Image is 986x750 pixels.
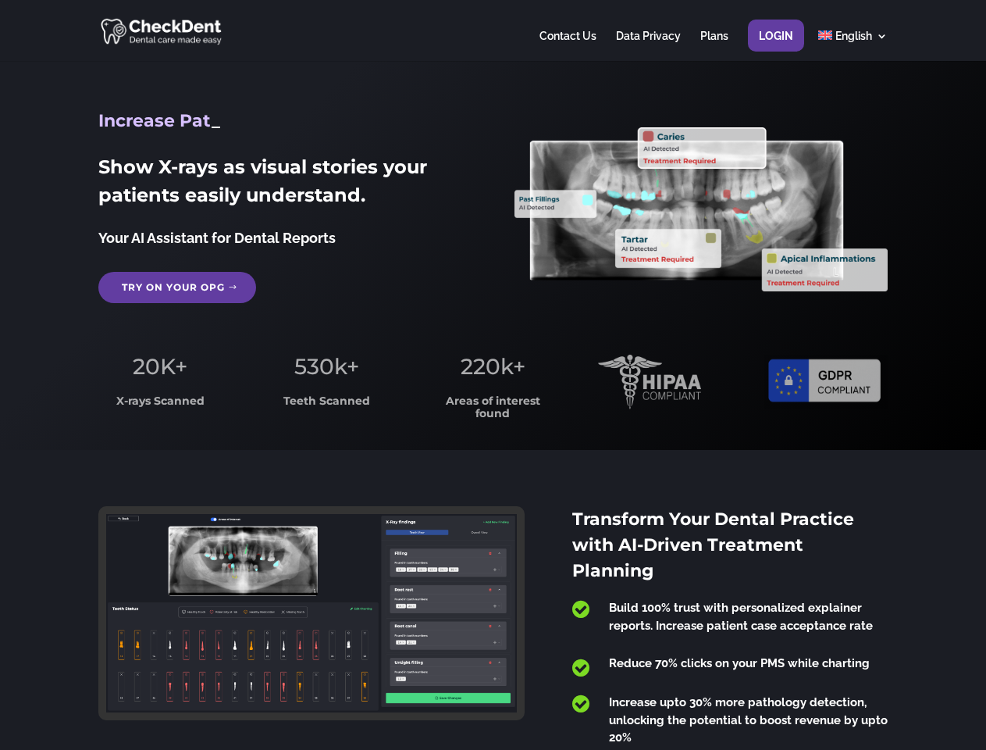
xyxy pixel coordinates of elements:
span: Transform Your Dental Practice with AI-Driven Treatment Planning [572,509,854,581]
span: 220k+ [461,353,525,380]
a: Data Privacy [616,30,681,61]
span: 530k+ [294,353,359,380]
span:  [572,694,589,714]
img: X_Ray_annotated [514,127,887,291]
span:  [572,658,589,678]
h3: Areas of interest found [432,395,555,427]
span: Reduce 70% clicks on your PMS while charting [609,656,870,670]
span: Increase upto 30% more pathology detection, unlocking the potential to boost revenue by upto 20% [609,695,888,745]
span: English [835,30,872,42]
span: 20K+ [133,353,187,380]
span:  [572,599,589,620]
span: Build 100% trust with personalized explainer reports. Increase patient case acceptance rate [609,601,873,633]
span: Increase Pat [98,110,212,131]
a: Try on your OPG [98,272,256,303]
h2: Show X-rays as visual stories your patients easily understand. [98,153,471,217]
a: English [818,30,888,61]
span: _ [212,110,220,131]
a: Plans [700,30,728,61]
a: Login [759,30,793,61]
span: Your AI Assistant for Dental Reports [98,230,336,246]
a: Contact Us [539,30,596,61]
img: CheckDent AI [101,16,223,46]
